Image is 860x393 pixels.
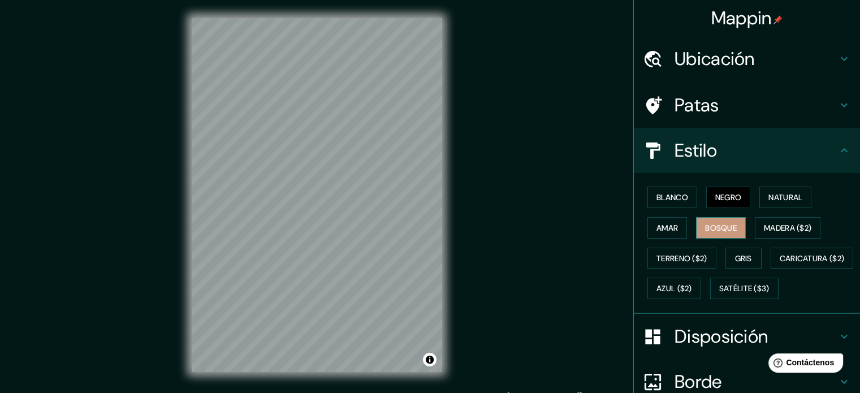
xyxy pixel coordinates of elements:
font: Blanco [656,192,688,202]
font: Negro [715,192,742,202]
button: Activar o desactivar atribución [423,353,437,366]
font: Natural [768,192,802,202]
button: Madera ($2) [755,217,820,239]
font: Terreno ($2) [656,253,707,264]
canvas: Mapa [192,18,442,372]
button: Amar [647,217,687,239]
div: Disposición [634,314,860,359]
button: Negro [706,187,751,208]
div: Patas [634,83,860,128]
button: Gris [725,248,762,269]
font: Caricatura ($2) [780,253,845,264]
div: Estilo [634,128,860,173]
font: Patas [675,93,719,117]
img: pin-icon.png [773,15,783,24]
button: Natural [759,187,811,208]
font: Bosque [705,223,737,233]
button: Azul ($2) [647,278,701,299]
font: Madera ($2) [764,223,811,233]
button: Blanco [647,187,697,208]
div: Ubicación [634,36,860,81]
font: Ubicación [675,47,755,71]
font: Mappin [711,6,772,30]
button: Terreno ($2) [647,248,716,269]
iframe: Lanzador de widgets de ayuda [759,349,848,381]
button: Caricatura ($2) [771,248,854,269]
button: Bosque [696,217,746,239]
font: Amar [656,223,678,233]
button: Satélite ($3) [710,278,779,299]
font: Azul ($2) [656,284,692,294]
font: Satélite ($3) [719,284,770,294]
font: Estilo [675,139,717,162]
font: Gris [735,253,752,264]
font: Disposición [675,325,768,348]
